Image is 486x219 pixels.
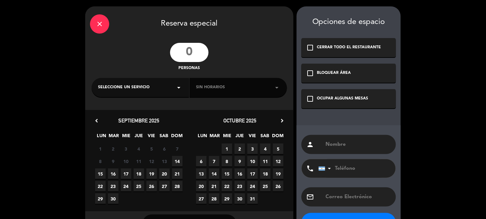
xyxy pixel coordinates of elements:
span: Seleccione un servicio [98,84,150,91]
span: 16 [108,168,119,179]
span: 21 [172,168,183,179]
span: 26 [146,181,157,192]
span: 3 [247,144,258,154]
span: SAB [259,132,270,143]
span: 17 [247,168,258,179]
span: 2 [235,144,245,154]
span: 28 [209,193,219,204]
span: 8 [222,156,232,167]
span: MAR [109,132,119,143]
i: person [306,141,314,148]
span: 20 [196,181,207,192]
span: 30 [108,193,119,204]
div: Argentina: +54 [319,160,334,177]
span: 18 [260,168,271,179]
span: 4 [134,144,144,154]
span: 18 [134,168,144,179]
span: 8 [95,156,106,167]
span: 12 [146,156,157,167]
span: 23 [108,181,119,192]
span: MAR [210,132,220,143]
span: 22 [95,181,106,192]
span: VIE [146,132,157,143]
span: 19 [273,168,284,179]
input: Teléfono [318,159,389,178]
i: arrow_drop_down [175,84,183,91]
span: 11 [260,156,271,167]
span: 21 [209,181,219,192]
span: personas [179,65,200,72]
span: 31 [247,193,258,204]
span: JUE [134,132,144,143]
div: Opciones de espacio [301,18,396,27]
span: septiembre 2025 [119,117,160,124]
span: 23 [235,181,245,192]
span: SAB [159,132,169,143]
span: 1 [95,144,106,154]
span: 26 [273,181,284,192]
span: 14 [209,168,219,179]
span: 25 [134,181,144,192]
i: phone [306,165,314,172]
span: 10 [247,156,258,167]
span: 7 [209,156,219,167]
span: 12 [273,156,284,167]
span: 15 [222,168,232,179]
span: DOM [272,132,283,143]
div: CERRAR TODO EL RESTAURANTE [317,44,381,51]
span: 24 [247,181,258,192]
span: 6 [159,144,170,154]
span: 19 [146,168,157,179]
span: 17 [121,168,131,179]
i: close [96,20,103,28]
span: 2 [108,144,119,154]
span: 25 [260,181,271,192]
span: 5 [273,144,284,154]
span: 7 [172,144,183,154]
span: 9 [108,156,119,167]
i: check_box_outline_blank [306,44,314,51]
div: BLOQUEAR ÁREA [317,70,351,76]
span: DOM [171,132,182,143]
span: 16 [235,168,245,179]
span: 29 [95,193,106,204]
span: 24 [121,181,131,192]
i: chevron_right [279,117,285,124]
span: 10 [121,156,131,167]
i: chevron_left [93,117,100,124]
span: 6 [196,156,207,167]
span: 27 [159,181,170,192]
span: 11 [134,156,144,167]
span: 14 [172,156,183,167]
span: 9 [235,156,245,167]
span: LUN [96,132,107,143]
i: check_box_outline_blank [306,95,314,103]
span: 20 [159,168,170,179]
input: Correo Electrónico [325,192,391,201]
span: 1 [222,144,232,154]
span: VIE [247,132,258,143]
span: 4 [260,144,271,154]
span: 27 [196,193,207,204]
span: Sin horarios [196,84,225,91]
span: 3 [121,144,131,154]
span: 22 [222,181,232,192]
input: 0 [170,43,209,62]
span: 13 [196,168,207,179]
span: 13 [159,156,170,167]
div: OCUPAR ALGUNAS MESAS [317,96,368,102]
span: octubre 2025 [223,117,256,124]
span: MIE [222,132,233,143]
i: arrow_drop_down [273,84,281,91]
span: 30 [235,193,245,204]
span: 15 [95,168,106,179]
span: MIE [121,132,132,143]
span: LUN [197,132,208,143]
div: Reserva especial [85,6,293,40]
span: 5 [146,144,157,154]
span: JUE [235,132,245,143]
input: Nombre [325,140,391,149]
span: 29 [222,193,232,204]
i: check_box_outline_blank [306,69,314,77]
span: 28 [172,181,183,192]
